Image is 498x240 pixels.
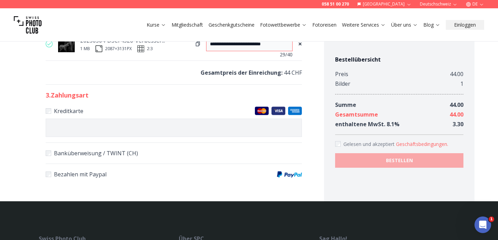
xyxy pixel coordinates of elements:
[209,21,255,28] a: Geschenkgutscheine
[280,51,293,58] span: 29 /40
[80,46,90,52] div: 1 MB
[95,45,102,52] img: size
[144,20,169,30] button: Kurse
[105,46,132,52] div: 2087 × 3131 PX
[335,141,341,147] input: Accept terms
[335,55,463,64] h4: Bestellübersicht
[386,157,413,164] b: BESTELLEN
[312,21,336,28] a: Fotoreisen
[335,153,463,168] button: BESTELLEN
[460,79,463,89] div: 1
[169,20,206,30] button: Mitgliedschaft
[46,150,51,156] input: Banküberweisung / TWINT (CH)
[322,1,349,7] a: 058 51 00 270
[201,69,283,76] b: Gesamtpreis der Einreichung :
[257,20,310,30] button: Fotowettbewerbe
[172,21,203,28] a: Mitgliedschaft
[342,21,386,28] a: Weitere Services
[147,21,166,28] a: Kurse
[446,20,484,30] button: Einloggen
[489,216,494,222] span: 1
[396,141,448,148] button: Accept termsGelesen und akzeptiert
[391,21,418,28] a: Über uns
[14,11,41,39] img: Swiss photo club
[46,90,302,100] h2: 3 . Zahlungsart
[46,40,53,47] img: valid
[298,39,302,49] span: ×
[388,20,421,30] button: Über uns
[339,20,388,30] button: Weitere Services
[335,100,356,110] div: Summe
[450,101,463,109] span: 44.00
[46,68,302,77] p: 44 CHF
[46,172,51,177] input: Bezahlen mit PaypalPaypal
[46,108,51,114] input: KreditkarteMaster CardsVisaAmerican Express
[46,106,302,116] label: Kreditkarte
[288,107,302,115] img: American Express
[277,171,302,177] img: Paypal
[46,148,302,158] label: Banküberweisung / TWINT (CH)
[453,120,463,128] span: 3.30
[335,69,348,79] div: Preis
[310,20,339,30] button: Fotoreisen
[423,21,440,28] a: Blog
[343,141,396,147] span: Gelesen und akzeptiert
[260,21,307,28] a: Fotowettbewerbe
[255,107,269,115] img: Master Cards
[50,124,298,131] iframe: Sicherer Eingaberahmen für Kartenzahlungen
[46,169,302,179] label: Bezahlen mit Paypal
[147,46,153,52] span: 2:3
[335,110,378,119] div: Gesamtsumme
[421,20,443,30] button: Blog
[137,45,144,52] img: ratio
[206,20,257,30] button: Geschenkgutscheine
[58,36,75,52] img: thumb
[474,216,491,233] iframe: Intercom live chat
[450,69,463,79] div: 44.00
[271,107,285,115] img: Visa
[335,79,350,89] div: Bilder
[450,111,463,118] span: 44.00
[335,119,399,129] div: enthaltene MwSt. 8.1 %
